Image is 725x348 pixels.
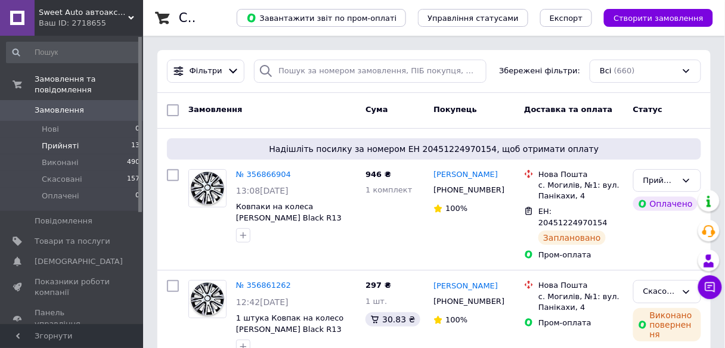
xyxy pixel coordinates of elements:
a: [PERSON_NAME] [433,169,498,181]
div: Оплачено [633,197,698,211]
span: Товари та послуги [35,236,110,247]
span: 100% [445,315,467,324]
span: 1 комплект [365,185,412,194]
div: Ваш ID: 2718655 [39,18,143,29]
a: № 356866904 [236,170,291,179]
span: Cума [365,105,388,114]
span: Покупець [433,105,477,114]
span: Прийняті [42,141,79,151]
button: Чат з покупцем [698,275,722,299]
img: Фото товару [189,170,226,207]
span: Надішліть посилку за номером ЕН 20451224970154, щоб отримати оплату [172,143,696,155]
div: Виконано повернення [633,308,701,341]
div: Заплановано [538,231,606,245]
span: Всі [600,66,612,77]
span: [PHONE_NUMBER] [433,297,504,306]
span: Статус [633,105,663,114]
a: № 356861262 [236,281,291,290]
span: Оплачені [42,191,79,201]
span: 297 ₴ [365,281,391,290]
span: Замовлення [188,105,242,114]
span: Скасовані [42,174,82,185]
div: Пром-оплата [538,250,623,260]
span: 0 [135,124,140,135]
span: Sweet Auto автоаксесуари та тюнінг [39,7,128,18]
span: 12:42[DATE] [236,297,289,307]
span: Замовлення [35,105,84,116]
span: Показники роботи компанії [35,276,110,298]
button: Управління статусами [418,9,528,27]
span: 1 шт. [365,297,387,306]
span: [DEMOGRAPHIC_DATA] [35,256,123,267]
a: Ковпаки на колеса [PERSON_NAME] Black R13 ковпаки на диски [PERSON_NAME] Блек Р13 [236,202,342,244]
span: [PHONE_NUMBER] [433,185,504,194]
a: [PERSON_NAME] [433,281,498,292]
span: Експорт [550,14,583,23]
span: Нові [42,124,59,135]
span: Повідомлення [35,216,92,226]
span: (660) [614,66,635,75]
button: Завантажити звіт по пром-оплаті [237,9,406,27]
input: Пошук [6,42,141,63]
button: Експорт [540,9,593,27]
a: Фото товару [188,169,227,207]
span: 13:08[DATE] [236,186,289,195]
span: ЕН: 20451224970154 [538,207,608,227]
span: 490 [127,157,140,168]
span: Замовлення та повідомлення [35,74,143,95]
span: Управління статусами [427,14,519,23]
span: Збережені фільтри: [499,66,580,77]
span: 13 [131,141,140,151]
span: 100% [445,204,467,213]
button: Створити замовлення [604,9,713,27]
a: Створити замовлення [592,13,713,22]
a: Фото товару [188,280,227,318]
span: Доставка та оплата [524,105,612,114]
span: Панель управління [35,307,110,329]
span: Виконані [42,157,79,168]
div: Пром-оплата [538,318,623,328]
div: с. Могилів, №1: вул. Панікахи, 4 [538,291,623,313]
div: Скасовано [643,285,677,298]
h1: Список замовлень [179,11,300,25]
img: Фото товару [189,281,226,318]
span: Створити замовлення [614,14,704,23]
span: 0 [135,191,140,201]
span: Завантажити звіт по пром-оплаті [246,13,396,23]
div: Нова Пошта [538,280,623,291]
div: Прийнято [643,175,677,187]
input: Пошук за номером замовлення, ПІБ покупця, номером телефону, Email, номером накладної [254,60,486,83]
span: 157 [127,174,140,185]
span: Фільтри [190,66,222,77]
span: 946 ₴ [365,170,391,179]
div: Нова Пошта [538,169,623,180]
div: 30.83 ₴ [365,312,420,327]
div: с. Могилів, №1: вул. Панікахи, 4 [538,180,623,201]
